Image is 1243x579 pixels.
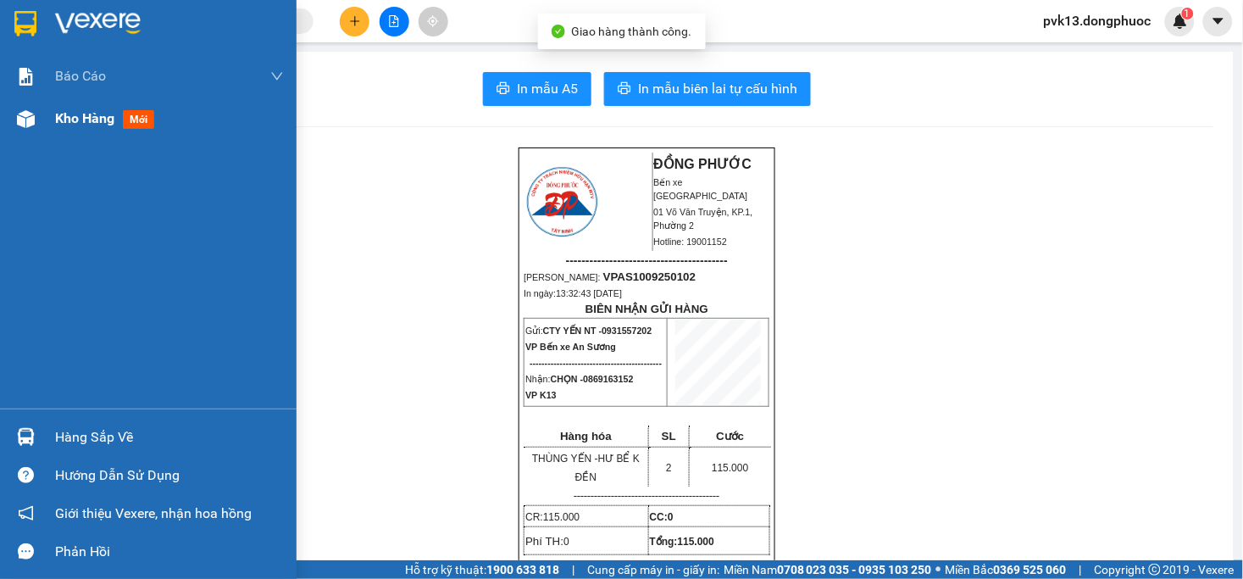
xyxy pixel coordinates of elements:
[486,563,559,576] strong: 1900 633 818
[678,536,714,548] span: 115.000
[560,430,612,443] span: Hàng hóa
[1185,8,1190,19] span: 1
[587,560,719,579] span: Cung cấp máy in - giấy in:
[583,374,633,384] span: 0869163152
[524,288,622,298] span: In ngày:
[638,78,797,99] span: In mẫu biên lai tự cấu hình
[668,511,674,523] span: 0
[552,25,565,38] span: check-circle
[524,489,769,503] p: -------------------------------------------
[1211,14,1226,29] span: caret-down
[1030,10,1165,31] span: pvk13.dongphuoc
[18,467,34,483] span: question-circle
[349,15,361,27] span: plus
[543,511,580,523] span: 115.000
[1182,8,1194,19] sup: 1
[602,326,652,336] span: 0931557202
[340,7,369,36] button: plus
[556,288,622,298] span: 13:32:43 [DATE]
[525,535,569,548] span: Phí TH:
[55,539,284,565] div: Phản hồi
[6,10,81,85] img: logo
[1173,14,1188,29] img: icon-new-feature
[85,108,183,120] span: VPK131209250002
[17,110,35,128] img: warehouse-icon
[572,25,692,38] span: Giao hàng thành công.
[650,511,674,523] strong: CC:
[724,560,932,579] span: Miền Nam
[55,425,284,450] div: Hàng sắp về
[524,164,600,239] img: logo
[551,374,634,384] span: CHỌN -
[55,463,284,488] div: Hướng dẫn sử dụng
[716,430,744,443] span: Cước
[46,92,208,105] span: -----------------------------------------
[654,157,752,171] strong: ĐỒNG PHƯỚC
[994,563,1067,576] strong: 0369 525 060
[566,253,728,267] span: -----------------------------------------
[777,563,932,576] strong: 0708 023 035 - 0935 103 250
[543,326,652,336] span: CTY YẾN NT -
[1203,7,1233,36] button: caret-down
[575,453,640,483] span: HƯ BỂ K ĐỀN
[585,303,708,315] strong: BIÊN NHẬN GỬI HÀNG
[388,15,400,27] span: file-add
[483,72,591,106] button: printerIn mẫu A5
[517,78,578,99] span: In mẫu A5
[654,177,748,201] span: Bến xe [GEOGRAPHIC_DATA]
[134,75,208,86] span: Hotline: 19001152
[270,70,284,83] span: down
[123,110,154,129] span: mới
[5,109,183,120] span: [PERSON_NAME]:
[55,503,252,524] span: Giới thiệu Vexere, nhận hoa hồng
[525,326,652,336] span: Gửi:
[1079,560,1082,579] span: |
[134,27,228,48] span: Bến xe [GEOGRAPHIC_DATA]
[14,11,36,36] img: logo-vxr
[525,390,557,400] span: VP K13
[497,81,510,97] span: printer
[524,558,769,571] p: -------------------------------------------
[17,68,35,86] img: solution-icon
[405,560,559,579] span: Hỗ trợ kỹ thuật:
[936,566,941,573] span: ⚪️
[563,536,569,548] span: 0
[524,272,696,282] span: [PERSON_NAME]:
[618,81,631,97] span: printer
[712,462,748,474] span: 115.000
[525,374,633,384] span: Nhận:
[18,505,34,521] span: notification
[380,7,409,36] button: file-add
[654,207,753,231] span: 01 Võ Văn Truyện, KP.1, Phường 2
[18,543,34,560] span: message
[55,65,106,86] span: Báo cáo
[525,511,580,523] span: CR:
[134,9,232,24] strong: ĐỒNG PHƯỚC
[37,123,103,133] span: 11:26:57 [DATE]
[662,430,676,443] span: SL
[532,453,640,483] span: THÙNG YẾN -
[650,536,714,548] span: Tổng:
[530,358,662,368] span: --------------------------------------------
[603,270,696,283] span: VPAS1009250102
[5,123,103,133] span: In ngày:
[134,51,233,72] span: 01 Võ Văn Truyện, KP.1, Phường 2
[666,462,672,474] span: 2
[17,428,35,446] img: warehouse-icon
[419,7,448,36] button: aim
[654,237,728,247] span: Hotline: 19001152
[55,110,114,126] span: Kho hàng
[1149,564,1161,576] span: copyright
[525,342,616,352] span: VP Bến xe An Sương
[604,72,811,106] button: printerIn mẫu biên lai tự cấu hình
[427,15,439,27] span: aim
[946,560,1067,579] span: Miền Bắc
[572,560,574,579] span: |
